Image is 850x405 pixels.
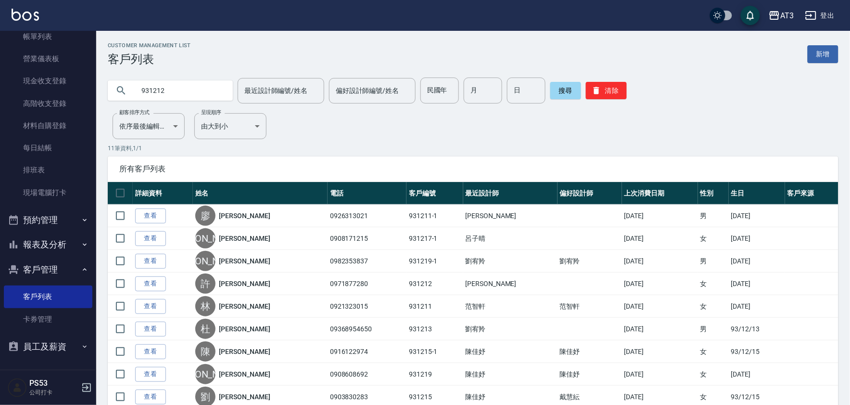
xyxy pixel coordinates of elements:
[12,9,39,21] img: Logo
[135,209,166,223] a: 查看
[195,319,216,339] div: 杜
[4,70,92,92] a: 現金收支登錄
[558,295,622,318] td: 范智軒
[698,318,729,340] td: 男
[135,78,225,104] input: 搜尋關鍵字
[193,182,328,205] th: 姓名
[729,182,785,205] th: 生日
[108,42,191,49] h2: Customer Management List
[219,347,270,356] a: [PERSON_NAME]
[698,250,729,273] td: 男
[729,340,785,363] td: 93/12/15
[119,109,150,116] label: 顧客排序方式
[135,276,166,291] a: 查看
[195,206,216,226] div: 廖
[622,363,698,386] td: [DATE]
[463,182,558,205] th: 最近設計師
[4,232,92,257] button: 報表及分析
[622,318,698,340] td: [DATE]
[729,273,785,295] td: [DATE]
[558,250,622,273] td: 劉宥羚
[558,340,622,363] td: 陳佳妤
[406,273,463,295] td: 931212
[406,250,463,273] td: 931219-1
[729,363,785,386] td: [DATE]
[8,378,27,397] img: Person
[406,205,463,227] td: 931211-1
[219,234,270,243] a: [PERSON_NAME]
[406,340,463,363] td: 931215-1
[622,182,698,205] th: 上次消費日期
[4,26,92,48] a: 帳單列表
[108,144,838,153] p: 11 筆資料, 1 / 1
[785,182,838,205] th: 客戶來源
[135,299,166,314] a: 查看
[4,48,92,70] a: 營業儀表板
[698,340,729,363] td: 女
[4,92,92,115] a: 高階收支登錄
[622,227,698,250] td: [DATE]
[463,250,558,273] td: 劉宥羚
[698,227,729,250] td: 女
[729,205,785,227] td: [DATE]
[135,231,166,246] a: 查看
[406,227,463,250] td: 931217-1
[463,205,558,227] td: [PERSON_NAME]
[4,115,92,137] a: 材料自購登錄
[729,295,785,318] td: [DATE]
[29,388,78,397] p: 公司打卡
[698,182,729,205] th: 性別
[463,273,558,295] td: [PERSON_NAME]
[406,363,463,386] td: 931219
[698,363,729,386] td: 女
[201,109,221,116] label: 呈現順序
[219,369,270,379] a: [PERSON_NAME]
[135,367,166,382] a: 查看
[463,295,558,318] td: 范智軒
[622,250,698,273] td: [DATE]
[29,379,78,388] h5: PS53
[195,251,216,271] div: [PERSON_NAME]
[463,340,558,363] td: 陳佳妤
[4,137,92,159] a: 每日結帳
[328,295,406,318] td: 0921323015
[4,257,92,282] button: 客戶管理
[219,392,270,402] a: [PERSON_NAME]
[406,182,463,205] th: 客戶編號
[765,6,798,26] button: AT3
[328,273,406,295] td: 0971877280
[195,274,216,294] div: 許
[698,295,729,318] td: 女
[194,113,266,139] div: 由大到小
[780,10,794,22] div: AT3
[219,301,270,311] a: [PERSON_NAME]
[729,227,785,250] td: [DATE]
[406,318,463,340] td: 931213
[801,7,838,25] button: 登出
[328,340,406,363] td: 0916122974
[133,182,193,205] th: 詳細資料
[808,45,838,63] a: 新增
[135,322,166,337] a: 查看
[219,324,270,334] a: [PERSON_NAME]
[135,390,166,405] a: 查看
[622,340,698,363] td: [DATE]
[4,182,92,204] a: 現場電腦打卡
[622,295,698,318] td: [DATE]
[463,227,558,250] td: 呂子晴
[219,211,270,221] a: [PERSON_NAME]
[729,318,785,340] td: 93/12/13
[135,254,166,269] a: 查看
[622,205,698,227] td: [DATE]
[108,52,191,66] h3: 客戶列表
[135,344,166,359] a: 查看
[4,286,92,308] a: 客戶列表
[195,296,216,316] div: 林
[550,82,581,99] button: 搜尋
[463,318,558,340] td: 劉宥羚
[195,364,216,384] div: [PERSON_NAME]
[113,113,185,139] div: 依序最後編輯時間
[729,250,785,273] td: [DATE]
[328,363,406,386] td: 0908608692
[195,341,216,362] div: 陳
